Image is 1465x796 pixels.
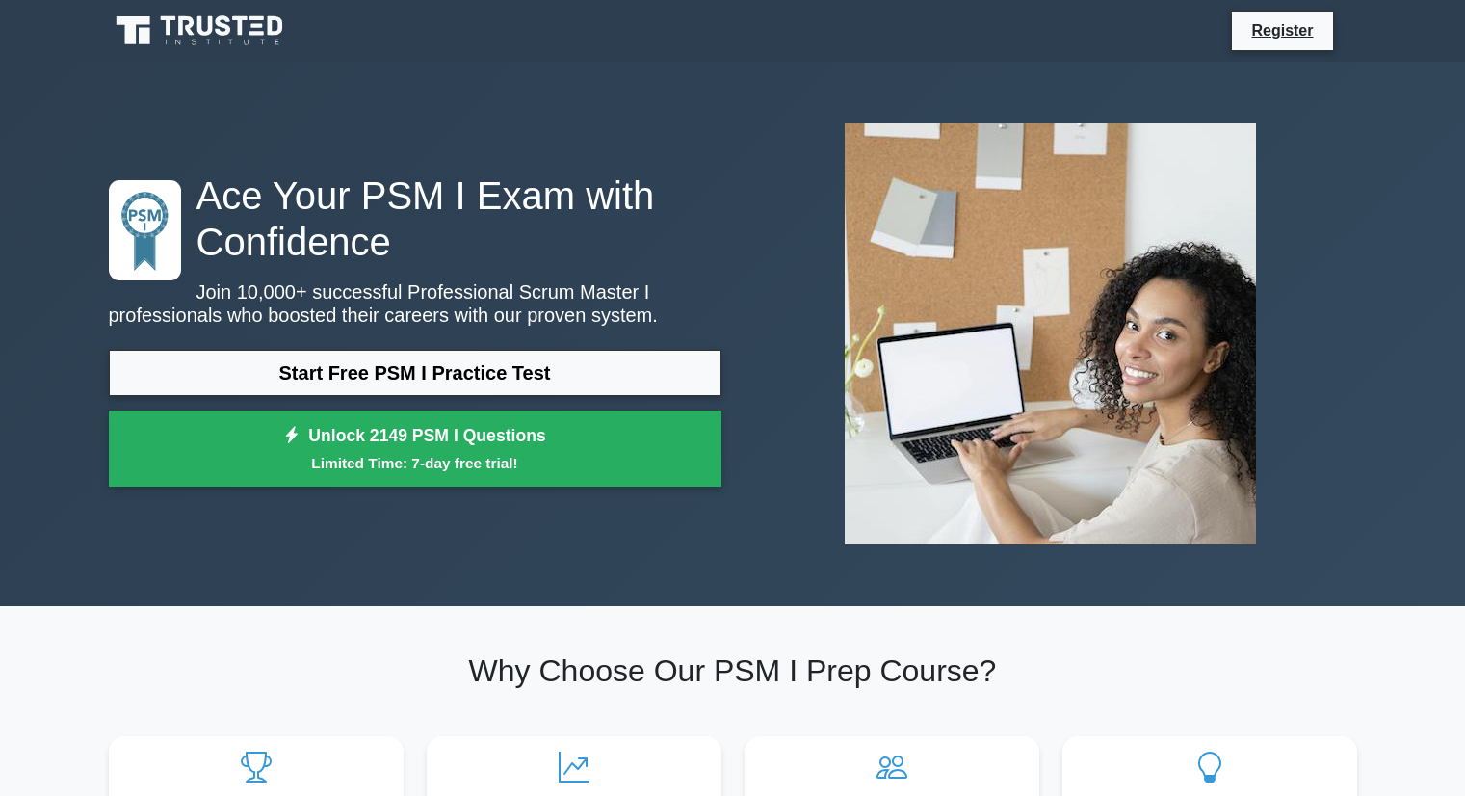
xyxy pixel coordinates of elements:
h1: Ace Your PSM I Exam with Confidence [109,172,721,265]
p: Join 10,000+ successful Professional Scrum Master I professionals who boosted their careers with ... [109,280,721,327]
a: Register [1240,18,1324,42]
small: Limited Time: 7-day free trial! [133,452,697,474]
a: Unlock 2149 PSM I QuestionsLimited Time: 7-day free trial! [109,411,721,488]
h2: Why Choose Our PSM I Prep Course? [109,652,1357,689]
a: Start Free PSM I Practice Test [109,350,721,396]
